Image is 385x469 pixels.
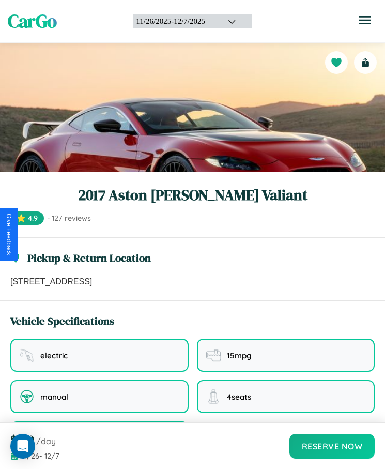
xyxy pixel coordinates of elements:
[206,389,221,404] img: seating
[5,214,12,255] div: Give Feedback
[22,451,59,461] span: 11 / 26 - 12 / 7
[40,392,68,402] span: manual
[8,9,57,34] span: CarGo
[10,276,375,288] p: [STREET_ADDRESS]
[136,17,215,26] div: 11 / 26 / 2025 - 12 / 7 / 2025
[10,211,44,225] span: ⭐ 4.9
[227,351,252,360] span: 15 mpg
[40,351,68,360] span: electric
[10,431,34,448] span: $ 150
[36,436,56,446] span: /day
[10,313,114,328] h3: Vehicle Specifications
[48,214,91,223] span: · 127 reviews
[10,434,35,459] div: Open Intercom Messenger
[20,348,34,362] img: fuel type
[289,434,375,459] button: Reserve Now
[206,348,221,362] img: fuel efficiency
[10,185,375,205] h1: 2017 Aston [PERSON_NAME] Valiant
[227,392,251,402] span: 4 seats
[27,250,151,265] h3: Pickup & Return Location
